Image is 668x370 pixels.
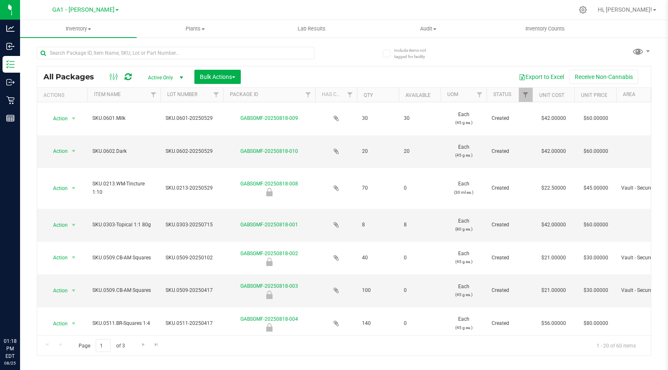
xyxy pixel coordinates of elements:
[96,339,111,352] input: 1
[447,91,458,97] a: UOM
[92,114,156,122] span: SKU.0601.Milk
[286,25,337,33] span: Lab Results
[46,113,68,124] span: Action
[533,307,574,340] td: $56.00000
[71,339,132,352] span: Page of 3
[579,252,612,264] span: $30.00000
[473,88,487,102] a: Filter
[69,182,79,194] span: select
[92,180,156,196] span: SKU.0213.WM-Tincture 1:10
[209,88,223,102] a: Filter
[446,180,482,196] span: Each
[69,318,79,329] span: select
[362,319,394,327] span: 140
[514,25,576,33] span: Inventory Counts
[6,78,15,86] inline-svg: Outbound
[623,91,635,97] a: Area
[166,221,218,229] span: SKU.0303-20250715
[404,319,436,327] span: 0
[315,88,357,102] th: Has COA
[533,168,574,209] td: $22.50000
[69,113,79,124] span: select
[394,47,436,60] span: Include items not tagged for facility
[404,147,436,155] span: 20
[43,72,102,81] span: All Packages
[533,242,574,275] td: $21.00000
[46,285,68,297] span: Action
[492,221,528,229] span: Created
[404,254,436,262] span: 0
[43,92,84,98] div: Actions
[533,209,574,242] td: $42.00000
[446,250,482,266] span: Each
[446,291,482,299] p: (45 g ea.)
[46,219,68,231] span: Action
[446,143,482,159] span: Each
[405,92,431,98] a: Available
[446,225,482,233] p: (80 g ea.)
[92,286,156,294] span: SKU.0509.CB-AM Squares
[137,20,253,38] a: Plants
[222,323,316,332] div: Newly Received
[404,286,436,294] span: 0
[240,283,298,289] a: GABSGMF-20250818-003
[492,254,528,262] span: Created
[579,284,612,297] span: $30.00000
[166,254,218,262] span: SKU.0509-20250102
[253,20,370,38] a: Lab Results
[240,251,298,256] a: GABSGMF-20250818-002
[69,252,79,264] span: select
[590,339,643,352] span: 1 - 20 of 60 items
[69,219,79,231] span: select
[200,73,235,80] span: Bulk Actions
[37,47,314,59] input: Search Package ID, Item Name, SKU, Lot or Part Number...
[492,147,528,155] span: Created
[46,145,68,157] span: Action
[539,92,564,98] a: Unit Cost
[579,182,612,194] span: $45.00000
[137,25,253,33] span: Plants
[492,286,528,294] span: Created
[446,188,482,196] p: (30 ml ea.)
[166,147,218,155] span: SKU.0602-20250529
[579,317,612,329] span: $80.00000
[94,91,121,97] a: Item Name
[343,88,357,102] a: Filter
[362,221,394,229] span: 8
[362,147,394,155] span: 20
[569,70,638,84] button: Receive Non-Cannabis
[4,337,16,360] p: 01:18 PM EDT
[240,316,298,322] a: GABSGMF-20250818-004
[362,286,394,294] span: 100
[137,339,149,350] a: Go to the next page
[69,145,79,157] span: select
[404,221,436,229] span: 8
[240,222,298,228] a: GABSGMF-20250818-001
[92,319,156,327] span: SKU.0511.BR-Squares 1:4
[25,302,35,312] iframe: Resource center unread badge
[492,184,528,192] span: Created
[578,6,588,14] div: Manage settings
[487,20,603,38] a: Inventory Counts
[513,70,569,84] button: Export to Excel
[166,184,218,192] span: SKU.0213-20250529
[301,88,315,102] a: Filter
[92,147,156,155] span: SKU.0602.Dark
[370,20,487,38] a: Audit
[6,60,15,68] inline-svg: Inventory
[92,221,156,229] span: SKU.0303-Topical 1:1 80g
[492,114,528,122] span: Created
[519,88,533,102] a: Filter
[362,254,394,262] span: 40
[446,324,482,332] p: (45 g ea.)
[69,285,79,297] span: select
[166,319,218,327] span: SKU.0511-20250417
[222,291,316,299] div: Newly Received
[167,91,197,97] a: Lot Number
[446,111,482,127] span: Each
[46,182,68,194] span: Action
[362,184,394,192] span: 70
[6,114,15,122] inline-svg: Reports
[222,258,316,266] div: Newly Received
[533,102,574,135] td: $42.00000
